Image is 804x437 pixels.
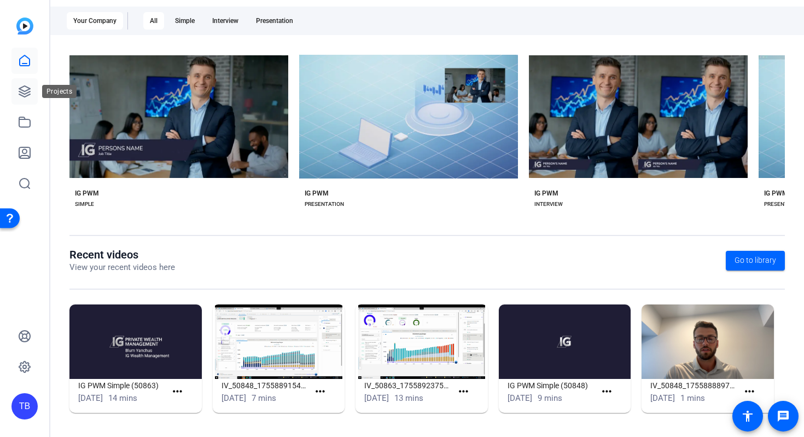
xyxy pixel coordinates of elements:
span: 1 mins [680,393,705,403]
div: TB [11,393,38,419]
span: [DATE] [650,393,675,403]
mat-icon: more_horiz [457,385,470,399]
h1: IV_50863_1755892375222_screen [364,379,452,392]
mat-icon: more_horiz [171,385,184,399]
div: IG PWM [305,189,329,198]
img: IV_50848_1755889154520_screen [213,304,345,379]
div: Simple [168,12,201,30]
mat-icon: message [777,410,790,423]
span: [DATE] [222,393,246,403]
h1: Recent videos [69,248,175,261]
span: [DATE] [364,393,389,403]
div: INTERVIEW [534,200,563,209]
span: 9 mins [538,393,562,403]
div: Presentation [249,12,300,30]
h1: IV_50848_1755889154520_screen [222,379,310,392]
span: [DATE] [78,393,103,403]
img: IG PWM Simple (50863) [69,304,202,379]
a: Go to library [726,251,785,271]
img: blue-gradient.svg [16,18,33,34]
span: 7 mins [252,393,276,403]
div: Projects [42,85,77,98]
mat-icon: more_horiz [313,385,327,399]
img: IV_50863_1755892375222_screen [356,304,488,379]
div: PRESENTATION [764,200,803,209]
h1: IV_50848_1755888897587_webcam [650,379,738,392]
mat-icon: more_horiz [743,385,756,399]
div: PRESENTATION [305,200,344,209]
img: IG PWM Simple (50848) [499,304,631,379]
span: [DATE] [508,393,532,403]
span: Go to library [735,255,776,266]
img: IV_50848_1755888897587_webcam [642,304,774,379]
div: All [143,12,164,30]
div: Interview [206,12,245,30]
span: 14 mins [108,393,137,403]
mat-icon: accessibility [741,410,754,423]
div: Your Company [67,12,123,30]
p: View your recent videos here [69,261,175,274]
mat-icon: more_horiz [600,385,614,399]
div: SIMPLE [75,200,94,209]
div: IG PWM [534,189,558,198]
h1: IG PWM Simple (50863) [78,379,166,392]
h1: IG PWM Simple (50848) [508,379,596,392]
span: 13 mins [394,393,423,403]
div: IG PWM [75,189,99,198]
